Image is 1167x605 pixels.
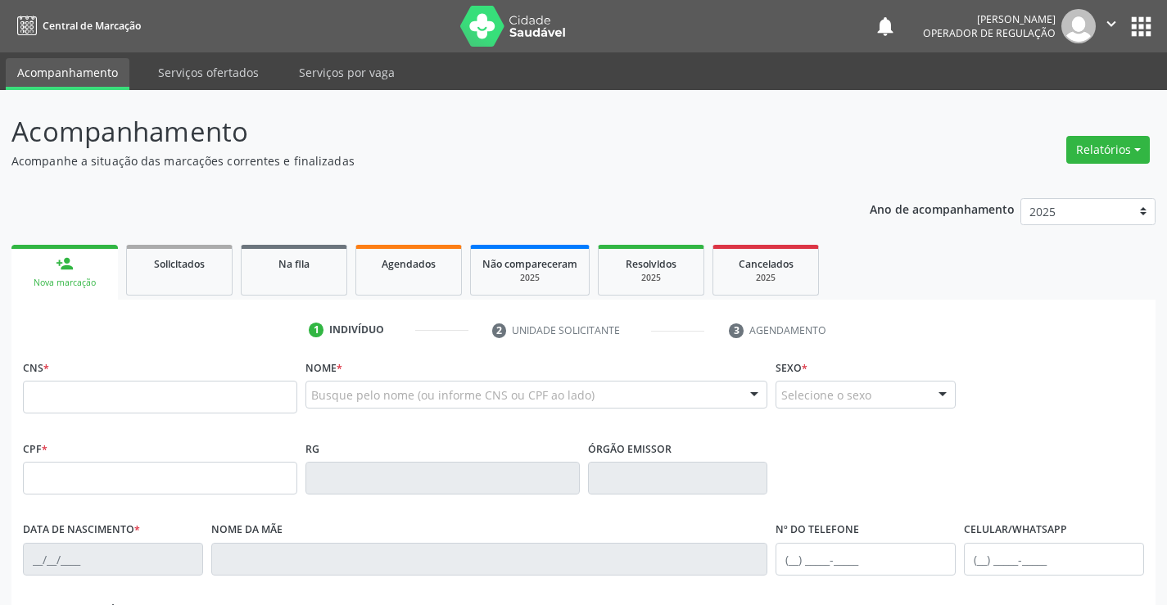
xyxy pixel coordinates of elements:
input: __/__/____ [23,543,203,576]
label: CPF [23,436,47,462]
div: [PERSON_NAME] [923,12,1056,26]
p: Acompanhamento [11,111,812,152]
span: Agendados [382,257,436,271]
span: Na fila [278,257,310,271]
button:  [1096,9,1127,43]
button: apps [1127,12,1156,41]
span: Solicitados [154,257,205,271]
a: Acompanhamento [6,58,129,90]
label: Nome da mãe [211,517,283,543]
label: CNS [23,355,49,381]
label: Data de nascimento [23,517,140,543]
button: notifications [874,15,897,38]
span: Não compareceram [482,257,577,271]
input: (__) _____-_____ [964,543,1144,576]
button: Relatórios [1066,136,1150,164]
span: Central de Marcação [43,19,141,33]
span: Resolvidos [626,257,676,271]
label: RG [305,436,319,462]
span: Operador de regulação [923,26,1056,40]
div: Indivíduo [329,323,384,337]
span: Busque pelo nome (ou informe CNS ou CPF ao lado) [311,386,595,404]
label: Sexo [776,355,807,381]
label: Nome [305,355,342,381]
div: 1 [309,323,323,337]
p: Ano de acompanhamento [870,198,1015,219]
div: 2025 [725,272,807,284]
div: person_add [56,255,74,273]
i:  [1102,15,1120,33]
label: Órgão emissor [588,436,672,462]
input: (__) _____-_____ [776,543,956,576]
img: img [1061,9,1096,43]
span: Cancelados [739,257,794,271]
p: Acompanhe a situação das marcações correntes e finalizadas [11,152,812,169]
label: Celular/WhatsApp [964,517,1067,543]
a: Central de Marcação [11,12,141,39]
div: 2025 [610,272,692,284]
a: Serviços ofertados [147,58,270,87]
a: Serviços por vaga [287,58,406,87]
label: Nº do Telefone [776,517,859,543]
div: Nova marcação [23,277,106,289]
span: Selecione o sexo [781,386,871,404]
div: 2025 [482,272,577,284]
